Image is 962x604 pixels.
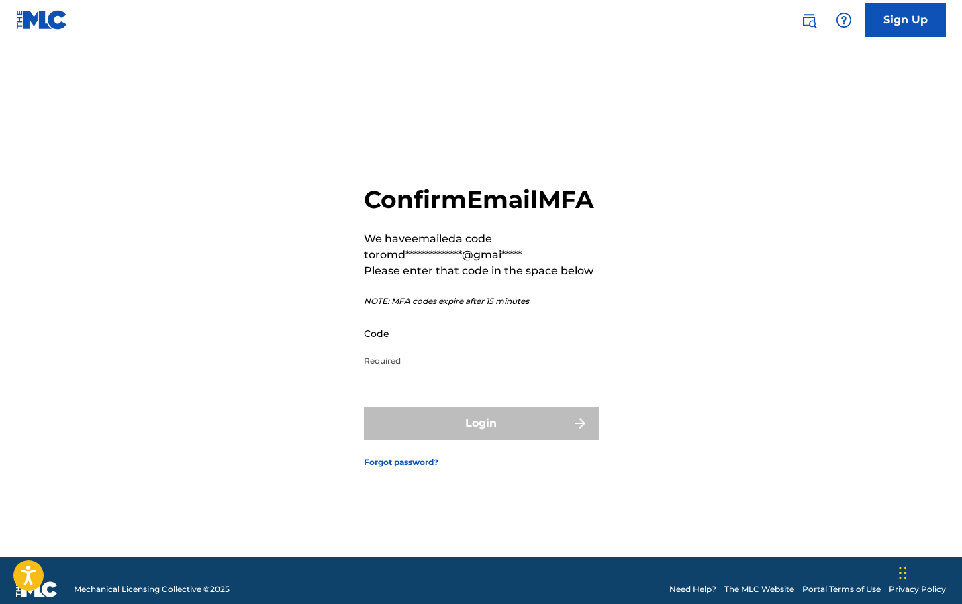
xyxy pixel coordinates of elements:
[669,583,716,595] a: Need Help?
[364,456,438,468] a: Forgot password?
[796,7,822,34] a: Public Search
[364,355,591,367] p: Required
[74,583,230,595] span: Mechanical Licensing Collective © 2025
[724,583,794,595] a: The MLC Website
[836,12,852,28] img: help
[364,185,599,215] h2: Confirm Email MFA
[899,553,907,593] div: Drag
[801,12,817,28] img: search
[865,3,946,37] a: Sign Up
[802,583,881,595] a: Portal Terms of Use
[889,583,946,595] a: Privacy Policy
[830,7,857,34] div: Help
[16,581,58,597] img: logo
[16,10,68,30] img: MLC Logo
[364,295,599,307] p: NOTE: MFA codes expire after 15 minutes
[364,263,599,279] p: Please enter that code in the space below
[895,540,962,604] iframe: Chat Widget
